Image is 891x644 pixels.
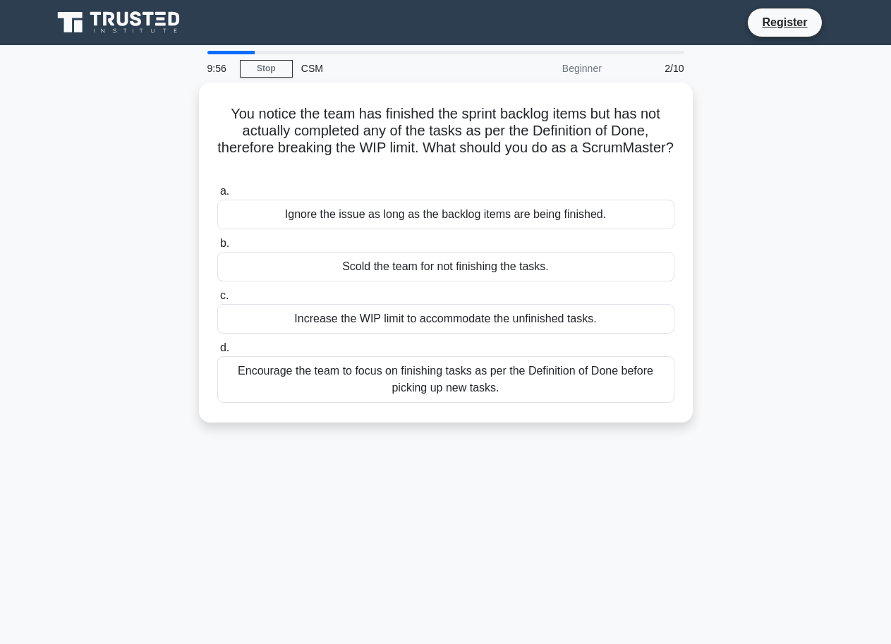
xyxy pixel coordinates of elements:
a: Register [753,13,816,31]
span: d. [220,341,229,353]
span: a. [220,185,229,197]
div: Increase the WIP limit to accommodate the unfinished tasks. [217,304,674,334]
a: Stop [240,60,293,78]
div: 9:56 [199,54,240,83]
h5: You notice the team has finished the sprint backlog items but has not actually completed any of t... [216,105,676,174]
div: CSM [293,54,487,83]
div: Beginner [487,54,610,83]
div: Encourage the team to focus on finishing tasks as per the Definition of Done before picking up ne... [217,356,674,403]
div: Scold the team for not finishing the tasks. [217,252,674,281]
span: c. [220,289,229,301]
span: b. [220,237,229,249]
div: 2/10 [610,54,693,83]
div: Ignore the issue as long as the backlog items are being finished. [217,200,674,229]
